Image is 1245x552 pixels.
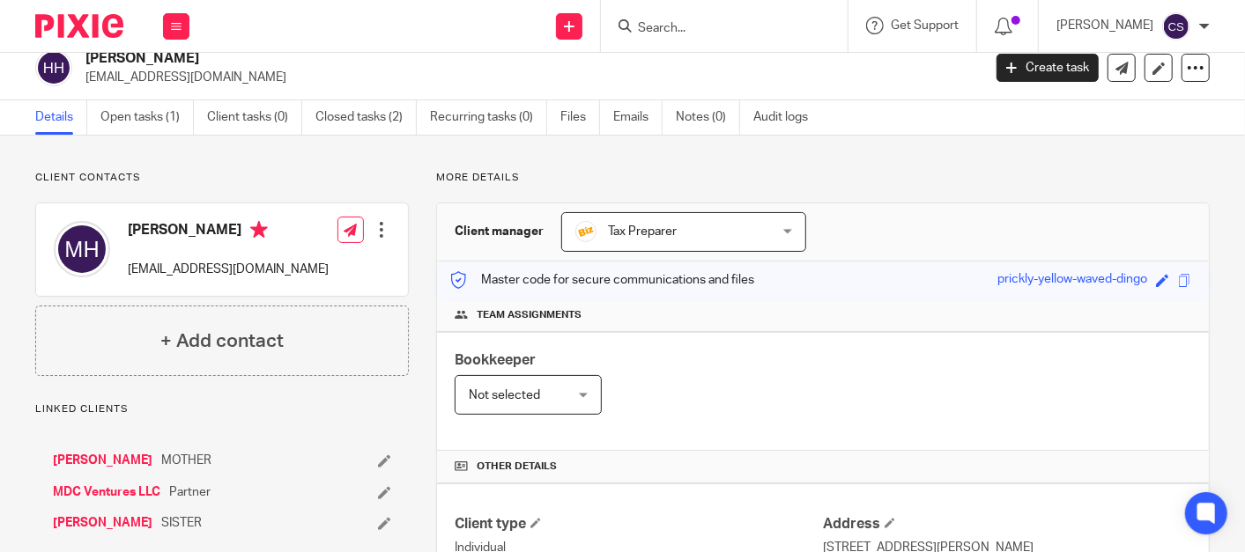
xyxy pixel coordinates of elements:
[560,100,600,135] a: Files
[35,14,123,38] img: Pixie
[54,221,110,277] img: svg%3E
[636,21,795,37] input: Search
[575,221,597,242] img: siteIcon.png
[455,515,823,534] h4: Client type
[891,19,959,32] span: Get Support
[128,261,329,278] p: [EMAIL_ADDRESS][DOMAIN_NAME]
[169,483,211,501] span: Partner
[207,100,302,135] a: Client tasks (0)
[823,515,1191,534] h4: Address
[100,100,194,135] a: Open tasks (1)
[997,270,1147,291] div: prickly-yellow-waved-dingo
[613,100,663,135] a: Emails
[477,460,557,474] span: Other details
[430,100,547,135] a: Recurring tasks (0)
[53,483,160,501] a: MDC Ventures LLC
[450,271,754,289] p: Master code for secure communications and files
[1162,12,1190,40] img: svg%3E
[436,171,1210,185] p: More details
[315,100,417,135] a: Closed tasks (2)
[676,100,740,135] a: Notes (0)
[608,225,677,238] span: Tax Preparer
[1056,17,1153,34] p: [PERSON_NAME]
[161,452,211,469] span: MOTHER
[753,100,821,135] a: Audit logs
[161,514,202,532] span: SISTER
[53,514,152,532] a: [PERSON_NAME]
[85,69,970,86] p: [EMAIL_ADDRESS][DOMAIN_NAME]
[35,49,72,86] img: svg%3E
[997,54,1099,82] a: Create task
[250,221,268,239] i: Primary
[477,308,582,322] span: Team assignments
[53,452,152,469] a: [PERSON_NAME]
[85,49,793,68] h2: [PERSON_NAME]
[469,389,540,401] span: Not selected
[160,328,284,355] h4: + Add contact
[35,402,409,416] p: Linked clients
[35,171,409,185] p: Client contacts
[35,100,87,135] a: Details
[455,223,544,240] h3: Client manager
[128,221,329,243] h4: [PERSON_NAME]
[455,353,536,367] span: Bookkeeper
